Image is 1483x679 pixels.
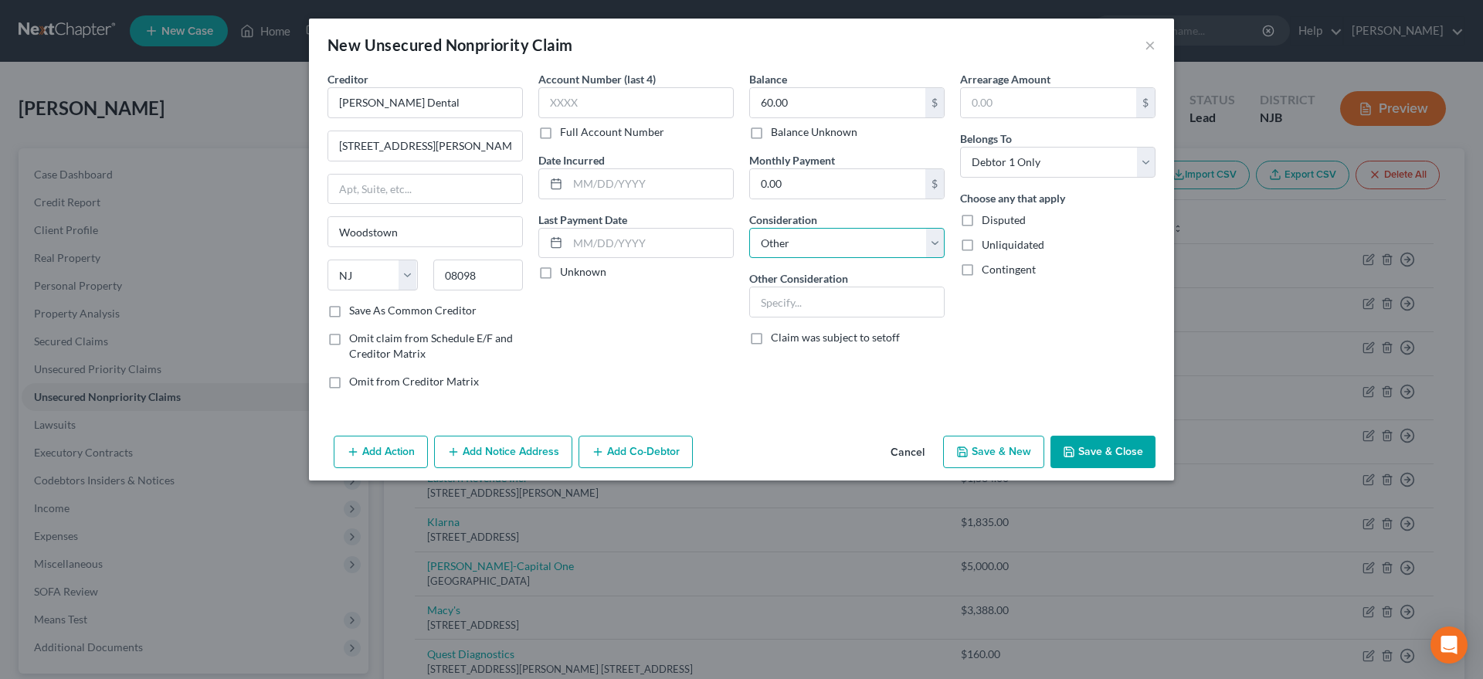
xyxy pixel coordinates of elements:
[750,287,944,317] input: Specify...
[579,436,693,468] button: Add Co-Debtor
[538,212,627,228] label: Last Payment Date
[560,124,664,140] label: Full Account Number
[749,152,835,168] label: Monthly Payment
[960,190,1065,206] label: Choose any that apply
[568,169,733,199] input: MM/DD/YYYY
[349,331,513,360] span: Omit claim from Schedule E/F and Creditor Matrix
[327,87,523,118] input: Search creditor by name...
[749,212,817,228] label: Consideration
[1050,436,1156,468] button: Save & Close
[749,270,848,287] label: Other Consideration
[328,217,522,246] input: Enter city...
[568,229,733,258] input: MM/DD/YYYY
[1430,626,1468,664] div: Open Intercom Messenger
[434,436,572,468] button: Add Notice Address
[925,169,944,199] div: $
[328,131,522,161] input: Enter address...
[327,34,572,56] div: New Unsecured Nonpriority Claim
[961,88,1136,117] input: 0.00
[960,132,1012,145] span: Belongs To
[433,260,524,290] input: Enter zip...
[943,436,1044,468] button: Save & New
[878,437,937,468] button: Cancel
[1145,36,1156,54] button: ×
[538,71,656,87] label: Account Number (last 4)
[749,71,787,87] label: Balance
[982,213,1026,226] span: Disputed
[327,73,368,86] span: Creditor
[349,375,479,388] span: Omit from Creditor Matrix
[771,124,857,140] label: Balance Unknown
[1136,88,1155,117] div: $
[328,175,522,204] input: Apt, Suite, etc...
[982,263,1036,276] span: Contingent
[560,264,606,280] label: Unknown
[925,88,944,117] div: $
[771,331,900,344] span: Claim was subject to setoff
[960,71,1050,87] label: Arrearage Amount
[982,238,1044,251] span: Unliquidated
[538,87,734,118] input: XXXX
[334,436,428,468] button: Add Action
[349,303,477,318] label: Save As Common Creditor
[750,88,925,117] input: 0.00
[750,169,925,199] input: 0.00
[538,152,605,168] label: Date Incurred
